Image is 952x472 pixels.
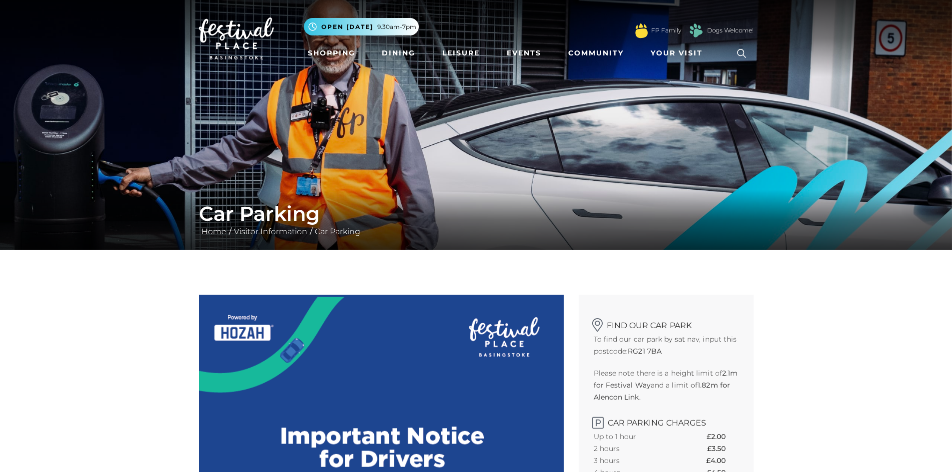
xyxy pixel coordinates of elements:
[706,455,738,467] th: £4.00
[647,44,712,62] a: Your Visit
[594,455,674,467] th: 3 hours
[594,431,674,443] th: Up to 1 hour
[503,44,545,62] a: Events
[628,347,662,356] strong: RG21 7BA
[594,315,739,330] h2: Find our car park
[377,22,416,31] span: 9.30am-7pm
[199,202,754,226] h1: Car Parking
[378,44,419,62] a: Dining
[231,227,310,236] a: Visitor Information
[707,431,738,443] th: £2.00
[564,44,628,62] a: Community
[312,227,363,236] a: Car Parking
[438,44,484,62] a: Leisure
[594,443,674,455] th: 2 hours
[304,18,419,35] button: Open [DATE] 9.30am-7pm
[707,26,754,35] a: Dogs Welcome!
[594,333,739,357] p: To find our car park by sat nav, input this postcode:
[321,22,373,31] span: Open [DATE]
[594,367,739,403] p: Please note there is a height limit of and a limit of
[594,413,739,428] h2: Car Parking Charges
[651,26,681,35] a: FP Family
[199,227,229,236] a: Home
[304,44,359,62] a: Shopping
[199,17,274,59] img: Festival Place Logo
[191,202,761,238] div: / /
[651,48,703,58] span: Your Visit
[707,443,738,455] th: £3.50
